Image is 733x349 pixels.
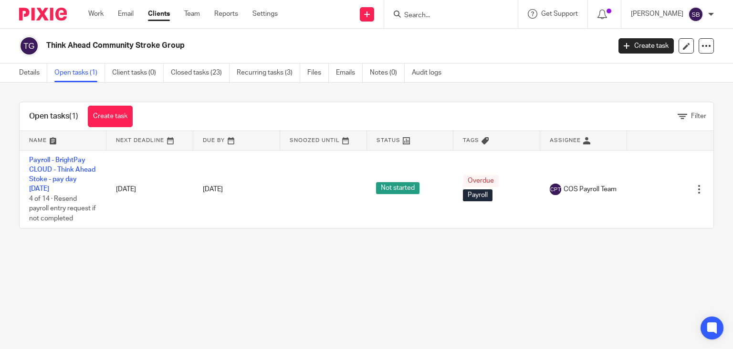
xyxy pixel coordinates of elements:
a: Emails [336,64,363,82]
a: Payroll - BrightPay CLOUD - Think Ahead Stoke - pay day [DATE] [29,157,95,193]
span: Not started [376,182,419,194]
img: Pixie [19,8,67,21]
a: Client tasks (0) [112,64,164,82]
h2: Think Ahead Community Stroke Group [46,41,492,51]
a: Open tasks (1) [54,64,105,82]
td: [DATE] [106,150,193,228]
a: Audit logs [412,64,449,82]
p: [PERSON_NAME] [631,9,683,19]
span: Snoozed Until [290,138,340,143]
a: Recurring tasks (3) [237,64,300,82]
a: Email [118,9,134,19]
span: Filter [691,113,706,120]
a: Team [184,9,200,19]
span: 4 of 14 · Resend payroll entry request if not completed [29,196,96,222]
a: Details [19,64,47,82]
span: Status [377,138,400,143]
a: Files [307,64,329,82]
input: Search [403,11,489,20]
a: Clients [148,9,170,19]
a: Create task [618,38,674,54]
a: Work [88,9,104,19]
a: Create task [88,106,133,127]
span: Get Support [541,11,578,17]
img: svg%3E [688,7,703,22]
a: Reports [214,9,238,19]
h1: Open tasks [29,111,78,121]
a: Settings [252,9,278,19]
span: COS Payroll Team [564,185,617,194]
a: Notes (0) [370,64,405,82]
a: Closed tasks (23) [171,64,230,82]
span: Tags [463,138,479,143]
span: [DATE] [203,186,223,193]
span: Payroll [463,189,492,201]
span: Overdue [463,175,499,187]
img: svg%3E [19,36,39,56]
span: (1) [69,112,78,120]
img: svg%3E [550,184,561,195]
